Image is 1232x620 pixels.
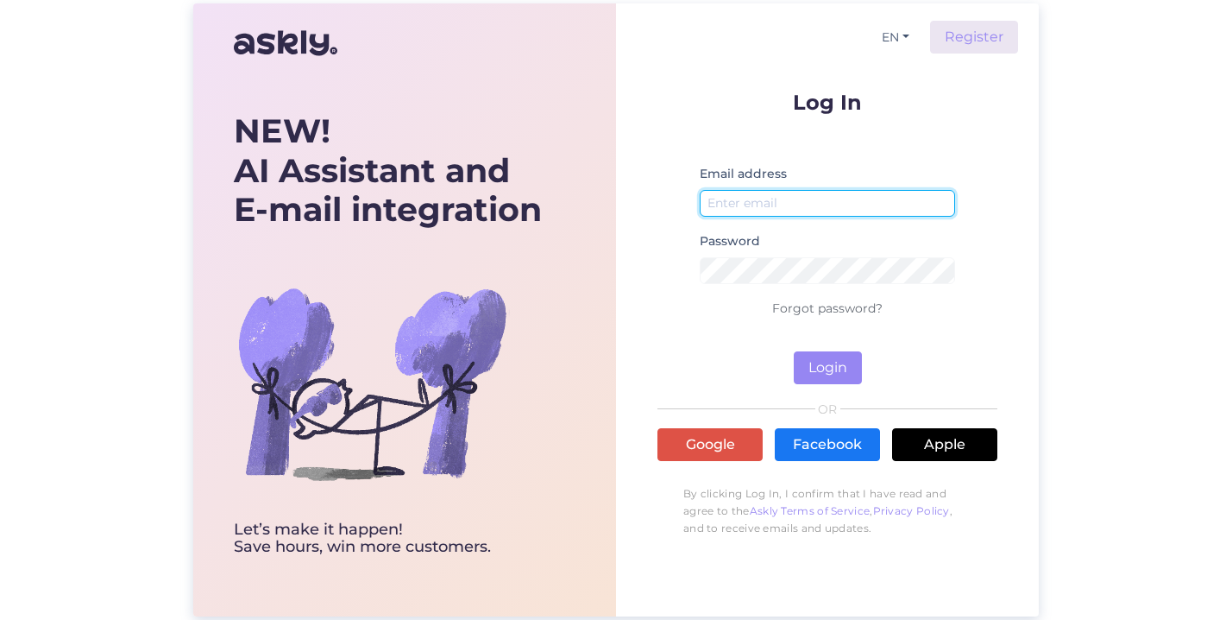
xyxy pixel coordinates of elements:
[657,92,997,113] p: Log In
[657,428,763,461] a: Google
[892,428,997,461] a: Apple
[794,351,862,384] button: Login
[700,232,760,250] label: Password
[234,111,542,230] div: AI Assistant and E-mail integration
[234,245,510,522] img: bg-askly
[750,504,871,517] a: Askly Terms of Service
[700,190,955,217] input: Enter email
[657,477,997,546] p: By clicking Log In, I confirm that I have read and agree to the , , and to receive emails and upd...
[815,403,840,415] span: OR
[875,25,916,50] button: EN
[234,22,337,64] img: Askly
[234,111,330,151] b: NEW!
[775,428,880,461] a: Facebook
[873,504,950,517] a: Privacy Policy
[772,301,883,316] a: Forgot password?
[930,21,1018,54] a: Register
[234,522,542,556] div: Let’s make it happen! Save hours, win more customers.
[700,165,787,183] label: Email address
